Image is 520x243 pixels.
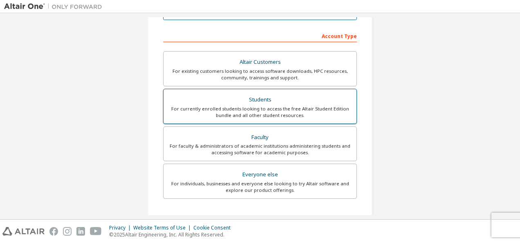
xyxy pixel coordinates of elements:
div: Faculty [168,132,352,143]
div: For faculty & administrators of academic institutions administering students and accessing softwa... [168,143,352,156]
img: Altair One [4,2,106,11]
div: Everyone else [168,169,352,180]
div: Website Terms of Use [133,225,193,231]
img: altair_logo.svg [2,227,45,236]
img: facebook.svg [49,227,58,236]
p: © 2025 Altair Engineering, Inc. All Rights Reserved. [109,231,235,238]
div: For currently enrolled students looking to access the free Altair Student Edition bundle and all ... [168,106,352,119]
div: Your Profile [163,211,357,224]
div: Privacy [109,225,133,231]
div: Account Type [163,29,357,42]
img: youtube.svg [90,227,102,236]
div: Students [168,94,352,106]
div: For existing customers looking to access software downloads, HPC resources, community, trainings ... [168,68,352,81]
div: Cookie Consent [193,225,235,231]
div: For individuals, businesses and everyone else looking to try Altair software and explore our prod... [168,180,352,193]
img: instagram.svg [63,227,72,236]
div: Altair Customers [168,56,352,68]
img: linkedin.svg [76,227,85,236]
